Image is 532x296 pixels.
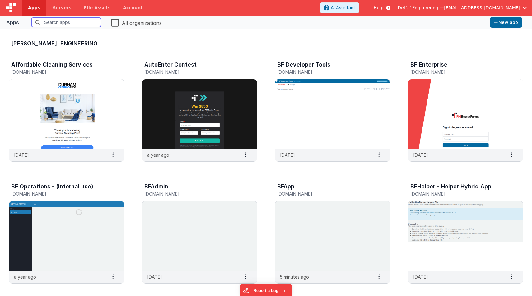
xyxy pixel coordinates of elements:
h5: [DOMAIN_NAME] [410,192,508,196]
h3: BF Enterprise [410,62,447,68]
h3: BF Developer Tools [277,62,330,68]
h5: [DOMAIN_NAME] [11,192,109,196]
span: Delfs' Engineering — [398,5,444,11]
h3: BFHelper - Helper Hybrid App [410,183,491,190]
span: Servers [53,5,71,11]
h3: [PERSON_NAME]' Engineering [11,40,521,47]
span: Apps [28,5,40,11]
h3: AutoEnter Contest [144,62,197,68]
button: Delfs' Engineering — [EMAIL_ADDRESS][DOMAIN_NAME] [398,5,527,11]
p: 5 minutes ago [280,274,309,280]
p: [DATE] [147,274,162,280]
span: Help [374,5,384,11]
span: AI Assistant [331,5,355,11]
p: [DATE] [280,152,295,158]
label: All organizations [111,18,162,27]
h5: [DOMAIN_NAME] [277,192,375,196]
h5: [DOMAIN_NAME] [144,70,242,74]
h3: BF Operations - (internal use) [11,183,93,190]
button: AI Assistant [320,2,359,13]
p: [DATE] [413,152,428,158]
h3: Affordable Cleaning Services [11,62,93,68]
input: Search apps [31,18,101,27]
span: File Assets [84,5,111,11]
h5: [DOMAIN_NAME] [410,70,508,74]
p: [DATE] [14,152,29,158]
p: [DATE] [413,274,428,280]
div: Apps [6,19,19,26]
p: a year ago [14,274,36,280]
h3: BFAdmin [144,183,168,190]
h5: [DOMAIN_NAME] [11,70,109,74]
h5: [DOMAIN_NAME] [144,192,242,196]
span: [EMAIL_ADDRESS][DOMAIN_NAME] [444,5,520,11]
button: New app [490,17,522,28]
p: a year ago [147,152,169,158]
h5: [DOMAIN_NAME] [277,70,375,74]
h3: BFApp [277,183,294,190]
